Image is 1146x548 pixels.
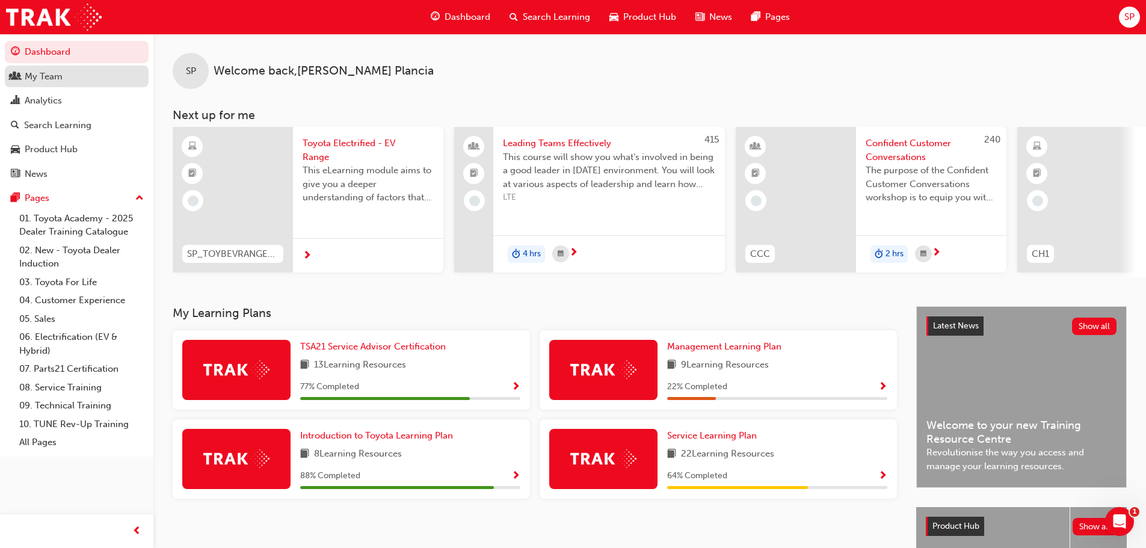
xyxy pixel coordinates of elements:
span: calendar-icon [920,247,926,262]
span: SP_TOYBEVRANGE_EL [187,247,279,261]
span: book-icon [667,447,676,462]
a: 02. New - Toyota Dealer Induction [14,241,149,273]
span: next-icon [932,248,941,259]
a: Analytics [5,90,149,112]
a: search-iconSearch Learning [500,5,600,29]
span: LTE [503,191,715,205]
div: News [25,167,48,181]
div: Search Learning [24,119,91,132]
span: chart-icon [11,96,20,106]
div: Pages [25,191,49,205]
a: 10. TUNE Rev-Up Training [14,415,149,434]
a: My Team [5,66,149,88]
span: learningRecordVerb_NONE-icon [469,195,480,206]
span: Show Progress [878,471,887,482]
a: Management Learning Plan [667,340,786,354]
span: 88 % Completed [300,469,360,483]
a: News [5,163,149,185]
span: guage-icon [11,47,20,58]
span: booktick-icon [188,166,197,182]
span: Pages [765,10,790,24]
span: Introduction to Toyota Learning Plan [300,430,453,441]
a: 01. Toyota Academy - 2025 Dealer Training Catalogue [14,209,149,241]
span: Confident Customer Conversations [866,137,997,164]
a: Latest NewsShow allWelcome to your new Training Resource CentreRevolutionise the way you access a... [916,306,1127,488]
span: 240 [984,134,1000,145]
a: All Pages [14,433,149,452]
span: guage-icon [431,10,440,25]
span: CCC [750,247,770,261]
span: calendar-icon [558,247,564,262]
span: learningRecordVerb_NONE-icon [188,195,199,206]
img: Trak [570,449,636,468]
span: 64 % Completed [667,469,727,483]
span: pages-icon [11,193,20,204]
span: 22 Learning Resources [681,447,774,462]
button: Show all [1072,318,1117,335]
a: 05. Sales [14,310,149,328]
span: book-icon [667,358,676,373]
span: Show Progress [511,382,520,393]
button: Pages [5,187,149,209]
span: Search Learning [523,10,590,24]
button: Show Progress [878,380,887,395]
span: Service Learning Plan [667,430,757,441]
img: Trak [203,360,270,379]
span: 9 Learning Resources [681,358,769,373]
span: people-icon [470,139,478,155]
span: search-icon [510,10,518,25]
div: My Team [25,70,63,84]
a: Latest NewsShow all [926,316,1117,336]
a: 08. Service Training [14,378,149,397]
span: people-icon [11,72,20,82]
button: Show all [1073,518,1118,535]
a: 07. Parts21 Certification [14,360,149,378]
a: Product HubShow all [926,517,1117,536]
span: booktick-icon [1033,166,1041,182]
a: 415Leading Teams EffectivelyThis course will show you what's involved in being a good leader in [... [454,127,725,272]
span: learningResourceType_ELEARNING-icon [1033,139,1041,155]
span: up-icon [135,191,144,206]
span: Latest News [933,321,979,331]
span: This eLearning module aims to give you a deeper understanding of factors that influence driving r... [303,164,434,205]
span: prev-icon [132,524,141,539]
button: Show Progress [511,380,520,395]
span: CH1 [1032,247,1049,261]
a: car-iconProduct Hub [600,5,686,29]
a: 240CCCConfident Customer ConversationsThe purpose of the Confident Customer Conversations worksho... [736,127,1006,272]
img: Trak [6,4,102,31]
button: DashboardMy TeamAnalyticsSearch LearningProduct HubNews [5,38,149,187]
span: 2 hrs [886,247,904,261]
span: duration-icon [512,247,520,262]
span: Toyota Electrified - EV Range [303,137,434,164]
span: Management Learning Plan [667,341,781,352]
span: learningResourceType_ELEARNING-icon [188,139,197,155]
span: next-icon [303,251,312,262]
span: duration-icon [875,247,883,262]
span: SP [186,64,196,78]
span: learningRecordVerb_NONE-icon [1032,195,1043,206]
span: pages-icon [751,10,760,25]
a: TSA21 Service Advisor Certification [300,340,451,354]
h3: My Learning Plans [173,306,897,320]
a: Product Hub [5,138,149,161]
span: 22 % Completed [667,380,727,394]
span: Leading Teams Effectively [503,137,715,150]
span: learningRecordVerb_NONE-icon [751,195,762,206]
button: SP [1119,7,1140,28]
a: 04. Customer Experience [14,291,149,310]
span: The purpose of the Confident Customer Conversations workshop is to equip you with tools to commun... [866,164,997,205]
span: This course will show you what's involved in being a good leader in [DATE] environment. You will ... [503,150,715,191]
iframe: Intercom live chat [1105,507,1134,536]
img: Trak [570,360,636,379]
a: guage-iconDashboard [421,5,500,29]
span: 8 Learning Resources [314,447,402,462]
span: 415 [704,134,719,145]
span: booktick-icon [470,166,478,182]
a: Introduction to Toyota Learning Plan [300,429,458,443]
a: 09. Technical Training [14,396,149,415]
button: Show Progress [878,469,887,484]
img: Trak [203,449,270,468]
span: SP [1124,10,1135,24]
